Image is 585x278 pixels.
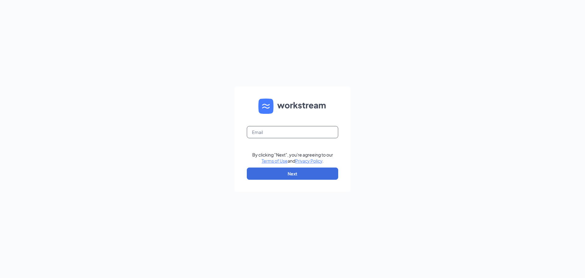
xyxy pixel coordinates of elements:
[247,126,338,138] input: Email
[247,168,338,180] button: Next
[252,152,333,164] div: By clicking "Next", you're agreeing to our and .
[258,99,327,114] img: WS logo and Workstream text
[262,158,288,164] a: Terms of Use
[295,158,322,164] a: Privacy Policy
